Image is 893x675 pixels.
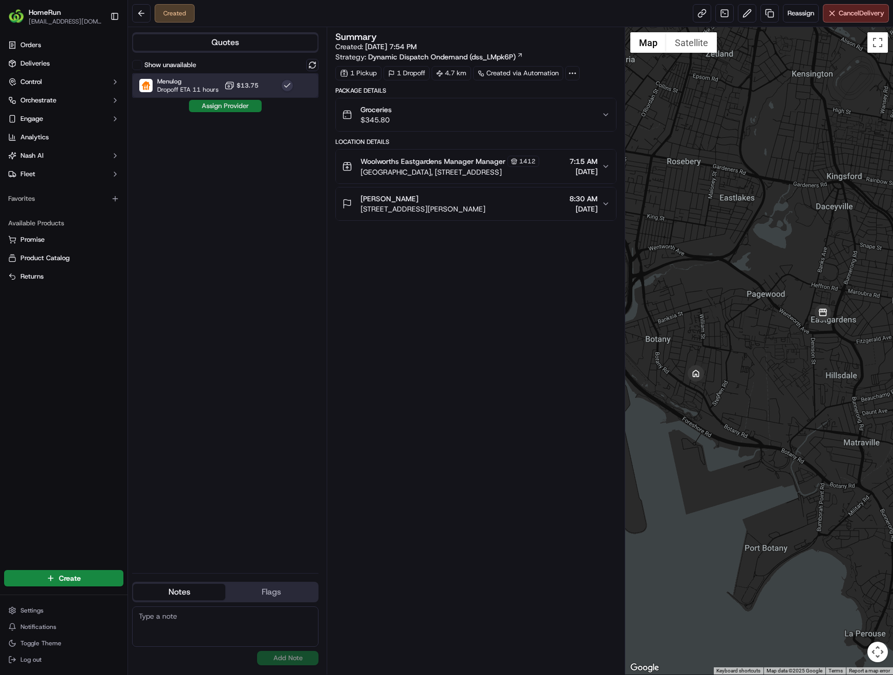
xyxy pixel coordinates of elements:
button: Orchestrate [4,92,123,109]
a: Returns [8,272,119,281]
button: Settings [4,603,123,618]
span: Dropoff ETA 11 hours [157,86,219,94]
span: Reassign [788,9,814,18]
div: Favorites [4,191,123,207]
button: Notes [133,584,225,600]
div: Strategy: [335,52,523,62]
span: Control [20,77,42,87]
span: Returns [20,272,44,281]
a: Deliveries [4,55,123,72]
span: $13.75 [237,81,259,90]
button: Control [4,74,123,90]
button: [EMAIL_ADDRESS][DOMAIN_NAME] [29,17,102,26]
span: Fleet [20,170,35,179]
span: $345.80 [360,115,392,125]
span: [PERSON_NAME] [360,194,418,204]
button: Log out [4,652,123,667]
img: HomeRun [8,8,25,25]
button: Create [4,570,123,586]
span: 8:30 AM [569,194,598,204]
a: Product Catalog [8,254,119,263]
button: HomeRunHomeRun[EMAIL_ADDRESS][DOMAIN_NAME] [4,4,106,29]
span: [STREET_ADDRESS][PERSON_NAME] [360,204,485,214]
h3: Summary [335,32,377,41]
span: 7:15 AM [569,156,598,166]
button: Keyboard shortcuts [716,667,760,674]
span: [DATE] [569,204,598,214]
a: Dynamic Dispatch Ondemand (dss_LMpk6P) [368,52,523,62]
span: Notifications [20,623,56,631]
span: Settings [20,606,44,615]
button: Returns [4,268,123,285]
a: Terms (opens in new tab) [828,668,843,673]
span: Deliveries [20,59,50,68]
span: Nash AI [20,151,44,160]
span: [GEOGRAPHIC_DATA], [STREET_ADDRESS] [360,167,539,177]
a: Created via Automation [473,66,563,80]
span: Analytics [20,133,49,142]
span: Product Catalog [20,254,70,263]
div: 1 Pickup [335,66,381,80]
button: Toggle Theme [4,636,123,650]
div: 4.7 km [432,66,471,80]
button: [PERSON_NAME][STREET_ADDRESS][PERSON_NAME]8:30 AM[DATE] [336,187,616,220]
span: Created: [335,41,417,52]
div: Location Details [335,138,616,146]
button: $13.75 [224,80,259,91]
span: Map data ©2025 Google [767,668,822,673]
button: Show satellite imagery [666,32,717,53]
button: CancelDelivery [823,4,889,23]
button: Fleet [4,166,123,182]
span: Promise [20,235,45,244]
span: Toggle Theme [20,639,61,647]
button: Flags [225,584,317,600]
span: Menulog [157,77,219,86]
a: Analytics [4,129,123,145]
span: Cancel Delivery [839,9,884,18]
button: Nash AI [4,147,123,164]
span: Dynamic Dispatch Ondemand (dss_LMpk6P) [368,52,516,62]
a: Orders [4,37,123,53]
button: Assign Provider [189,100,262,112]
span: Woolworths Eastgardens Manager Manager [360,156,505,166]
button: Groceries$345.80 [336,98,616,131]
span: [DATE] [569,166,598,177]
a: Promise [8,235,119,244]
button: Show street map [630,32,666,53]
button: Quotes [133,34,317,51]
button: Woolworths Eastgardens Manager Manager1412[GEOGRAPHIC_DATA], [STREET_ADDRESS]7:15 AM[DATE] [336,150,616,183]
button: Toggle fullscreen view [867,32,888,53]
a: Report a map error [849,668,890,673]
button: Promise [4,231,123,248]
img: Google [628,661,662,674]
span: Orders [20,40,41,50]
button: Reassign [783,4,819,23]
div: 1 Dropoff [384,66,430,80]
div: Package Details [335,87,616,95]
button: HomeRun [29,7,61,17]
a: Open this area in Google Maps (opens a new window) [628,661,662,674]
span: Orchestrate [20,96,56,105]
span: Create [59,573,81,583]
button: Product Catalog [4,250,123,266]
span: Engage [20,114,43,123]
button: Engage [4,111,123,127]
span: 1412 [519,157,536,165]
div: Available Products [4,215,123,231]
label: Show unavailable [144,60,196,70]
button: Map camera controls [867,642,888,662]
button: Notifications [4,620,123,634]
img: Menulog [139,79,153,92]
span: [DATE] 7:54 PM [365,42,417,51]
span: Groceries [360,104,392,115]
span: Log out [20,656,41,664]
